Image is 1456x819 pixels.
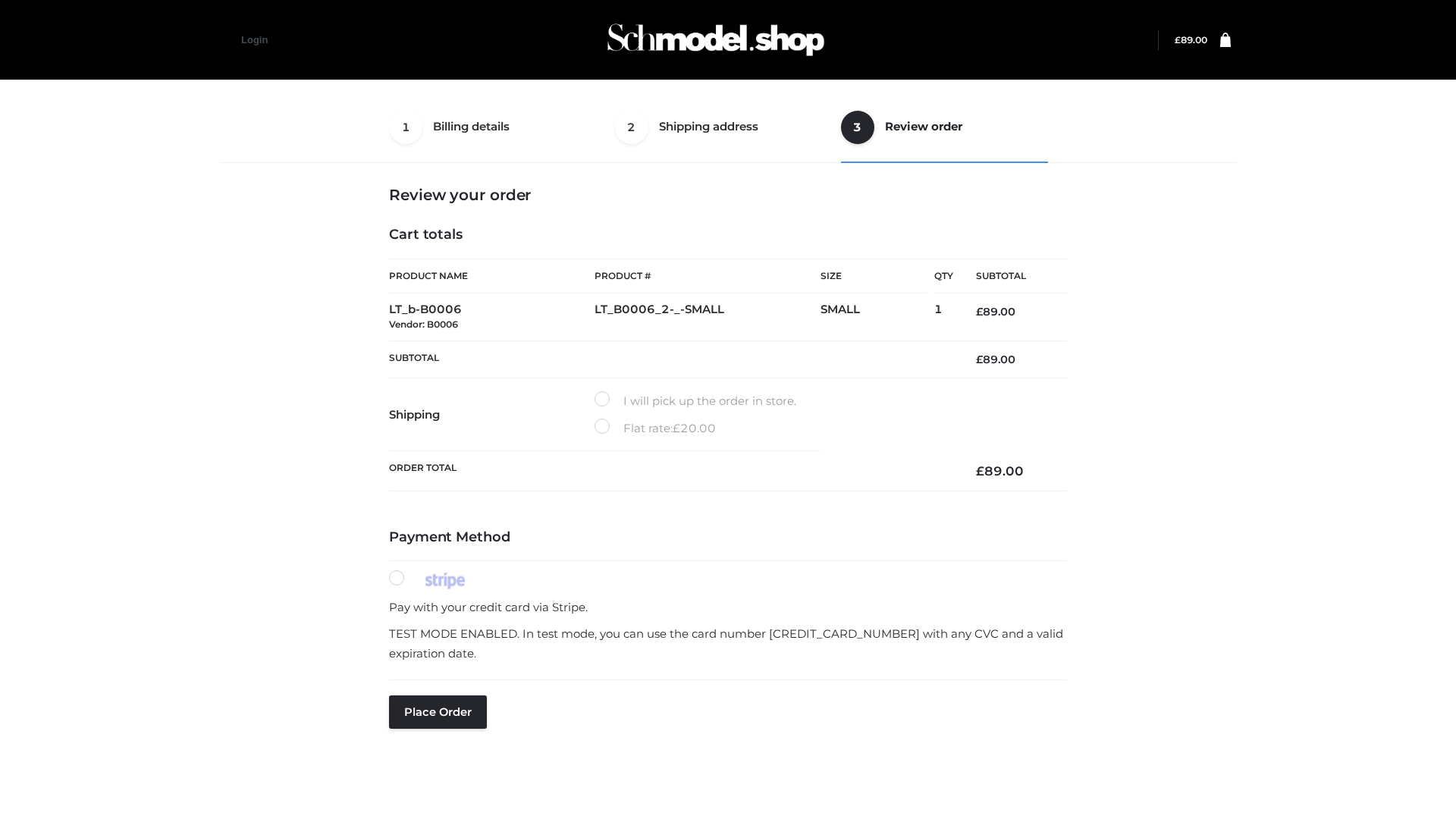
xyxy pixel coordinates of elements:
a: Login [241,34,268,45]
span: £ [976,305,983,318]
p: TEST MODE ENABLED. In test mode, you can use the card number [CREDIT_CARD_NUMBER] with any CVC an... [389,624,1067,663]
td: LT_b-B0006 [389,293,595,341]
span: £ [673,421,680,435]
bdi: 89.00 [976,305,1015,318]
th: Product Name [389,259,595,293]
th: Size [821,259,927,293]
h4: Payment Method [389,529,1067,546]
bdi: 89.00 [1175,34,1207,45]
bdi: 20.00 [673,421,716,435]
img: Schmodel Admin 964 [602,10,830,70]
th: Order Total [389,451,953,491]
bdi: 89.00 [976,353,1015,366]
a: £89.00 [1175,34,1207,45]
td: SMALL [821,293,934,341]
p: Pay with your credit card via Stripe. [389,598,1067,617]
bdi: 89.00 [976,463,1024,479]
label: Flat rate: [595,419,716,438]
th: Qty [934,259,953,293]
h3: Review your order [389,186,1067,204]
label: I will pick up the order in store. [595,391,796,411]
th: Subtotal [953,259,1067,293]
th: Shipping [389,378,595,451]
th: Subtotal [389,340,953,378]
span: £ [976,463,984,479]
span: £ [976,353,983,366]
td: LT_B0006_2-_-SMALL [595,293,821,341]
td: 1 [934,293,953,341]
button: Place order [389,695,487,729]
span: £ [1175,34,1181,45]
h4: Cart totals [389,227,1067,243]
small: Vendor: B0006 [389,318,458,330]
th: Product # [595,259,821,293]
